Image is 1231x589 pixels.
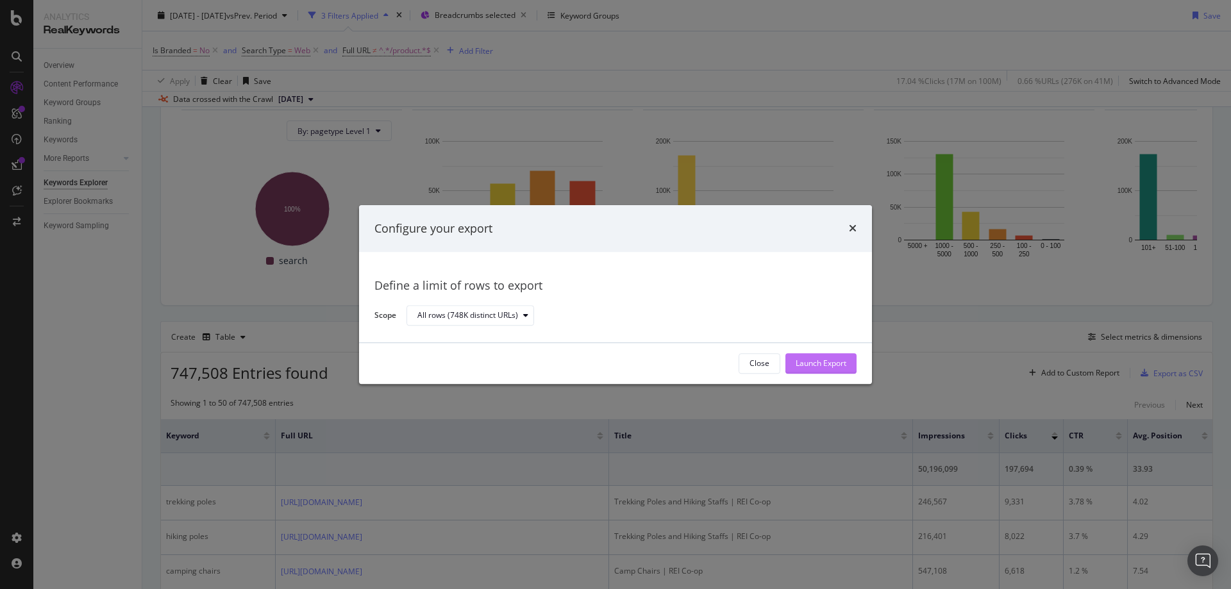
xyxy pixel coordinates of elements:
div: Close [749,358,769,369]
div: Launch Export [796,358,846,369]
div: Define a limit of rows to export [374,278,857,295]
div: modal [359,205,872,384]
button: All rows (748K distinct URLs) [406,306,534,326]
button: Close [739,353,780,374]
button: Launch Export [785,353,857,374]
label: Scope [374,310,396,324]
div: Configure your export [374,220,492,237]
div: All rows (748K distinct URLs) [417,312,518,320]
div: Open Intercom Messenger [1187,545,1218,576]
div: times [849,220,857,237]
